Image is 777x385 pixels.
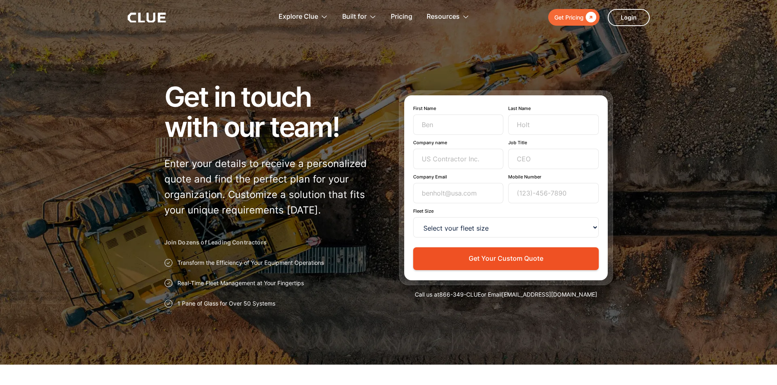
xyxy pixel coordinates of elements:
input: benholt@usa.com [413,183,504,203]
label: Last Name [508,106,599,111]
label: Fleet Size [413,208,599,214]
input: US Contractor Inc. [413,149,504,169]
label: First Name [413,106,504,111]
input: (123)-456-7890 [508,183,599,203]
div: Built for [342,4,367,30]
div: Resources [427,4,460,30]
div: Built for [342,4,376,30]
img: Approval checkmark icon [164,279,173,287]
a: Login [608,9,650,26]
img: Approval checkmark icon [164,259,173,267]
div:  [584,12,596,22]
div: Call us at or Email [399,290,613,299]
input: Ben [413,114,504,135]
label: Job Title [508,140,599,145]
img: Approval checkmark icon [164,299,173,308]
h2: Join Dozens of Leading Contractors [164,238,379,246]
a: Pricing [391,4,412,30]
button: Get Your Custom Quote [413,247,599,270]
a: 866-349-CLUE [439,291,481,298]
p: Transform the Efficiency of Your Equipment Operations [177,259,324,267]
div: Resources [427,4,469,30]
a: Get Pricing [548,9,600,26]
div: Get Pricing [554,12,584,22]
p: Enter your details to receive a personalized quote and find the perfect plan for your organizatio... [164,156,379,218]
label: Company Email [413,174,504,180]
p: Real-Time Fleet Management at Your Fingertips [177,279,304,287]
div: Explore Clue [279,4,318,30]
a: [EMAIL_ADDRESS][DOMAIN_NAME] [502,291,597,298]
p: 1 Pane of Glass for Over 50 Systems [177,299,275,308]
input: Holt [508,114,599,135]
input: CEO [508,149,599,169]
label: Mobile Number [508,174,599,180]
div: Explore Clue [279,4,328,30]
h1: Get in touch with our team! [164,81,379,142]
label: Company name [413,140,504,145]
